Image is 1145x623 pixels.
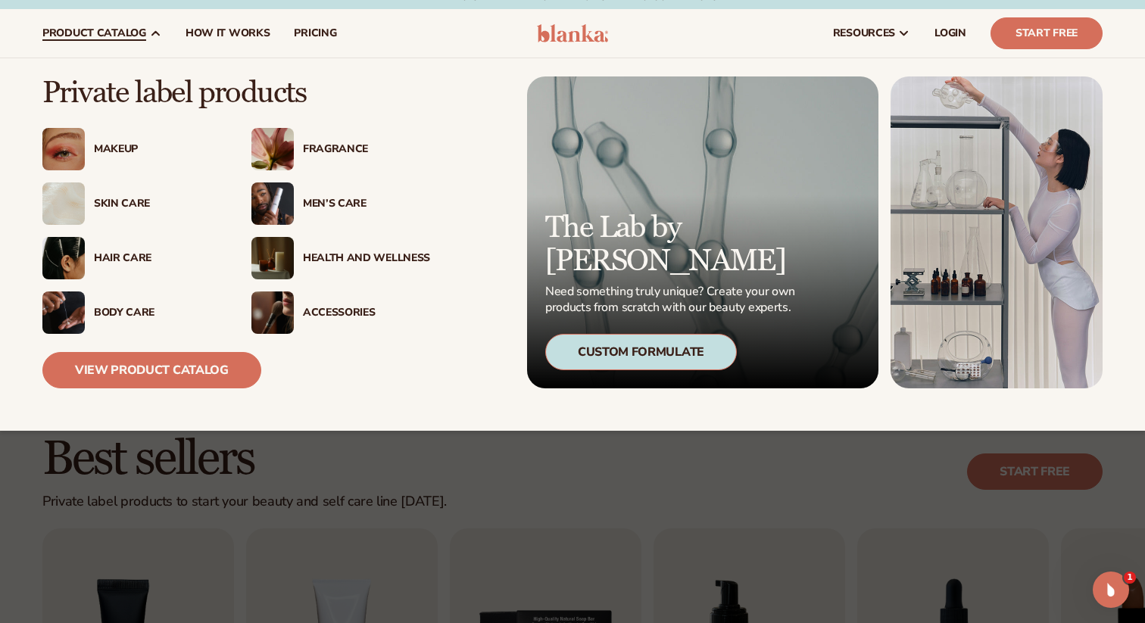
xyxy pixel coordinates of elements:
[42,182,85,225] img: Cream moisturizer swatch.
[42,182,221,225] a: Cream moisturizer swatch. Skin Care
[42,237,221,279] a: Female hair pulled back with clips. Hair Care
[303,143,430,156] div: Fragrance
[251,182,430,225] a: Male holding moisturizer bottle. Men’s Care
[251,182,294,225] img: Male holding moisturizer bottle.
[251,237,430,279] a: Candles and incense on table. Health And Wellness
[922,9,978,58] a: LOGIN
[821,9,922,58] a: resources
[537,24,609,42] img: logo
[294,27,336,39] span: pricing
[251,128,430,170] a: Pink blooming flower. Fragrance
[94,143,221,156] div: Makeup
[94,252,221,265] div: Hair Care
[42,291,221,334] a: Male hand applying moisturizer. Body Care
[545,334,737,370] div: Custom Formulate
[42,128,85,170] img: Female with glitter eye makeup.
[282,9,348,58] a: pricing
[173,9,282,58] a: How It Works
[991,17,1103,49] a: Start Free
[42,237,85,279] img: Female hair pulled back with clips.
[251,291,294,334] img: Female with makeup brush.
[94,307,221,319] div: Body Care
[527,76,878,388] a: Microscopic product formula. The Lab by [PERSON_NAME] Need something truly unique? Create your ow...
[251,128,294,170] img: Pink blooming flower.
[42,27,146,39] span: product catalog
[42,291,85,334] img: Male hand applying moisturizer.
[30,9,173,58] a: product catalog
[1124,572,1136,584] span: 1
[94,198,221,210] div: Skin Care
[303,252,430,265] div: Health And Wellness
[42,76,430,110] p: Private label products
[833,27,895,39] span: resources
[934,27,966,39] span: LOGIN
[303,198,430,210] div: Men’s Care
[891,76,1103,388] img: Female in lab with equipment.
[42,352,261,388] a: View Product Catalog
[303,307,430,319] div: Accessories
[251,237,294,279] img: Candles and incense on table.
[42,128,221,170] a: Female with glitter eye makeup. Makeup
[251,291,430,334] a: Female with makeup brush. Accessories
[1093,572,1129,608] iframe: Intercom live chat
[186,27,270,39] span: How It Works
[545,211,800,278] p: The Lab by [PERSON_NAME]
[545,284,800,316] p: Need something truly unique? Create your own products from scratch with our beauty experts.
